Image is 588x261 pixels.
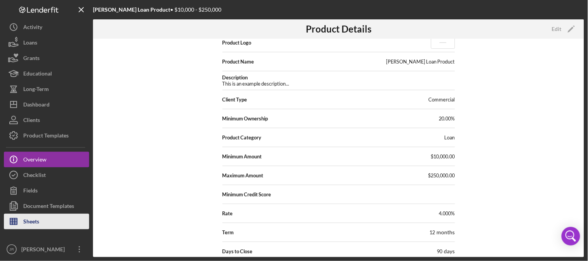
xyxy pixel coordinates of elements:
[23,66,52,83] div: Educational
[430,229,455,235] div: 12
[4,152,89,167] button: Overview
[547,23,578,35] button: Edit
[4,242,89,257] button: JR[PERSON_NAME]
[222,115,268,122] span: Minimum Ownership
[222,153,262,160] span: Minimum Amount
[222,210,233,216] span: Rate
[23,81,49,99] div: Long-Term
[444,248,455,254] span: days
[439,115,455,122] span: 20.00%
[4,35,89,50] button: Loans
[4,198,89,214] button: Document Templates
[222,39,252,46] span: Product Logo
[4,19,89,35] button: Activity
[222,96,247,103] span: Client Type
[4,66,89,81] button: Educational
[23,128,69,145] div: Product Templates
[4,112,89,128] button: Clients
[23,97,50,114] div: Dashboard
[562,227,580,246] div: Open Intercom Messenger
[222,81,290,87] pre: This is an example description...
[222,74,455,81] span: Description
[222,229,234,235] span: Term
[23,19,42,37] div: Activity
[23,214,39,231] div: Sheets
[9,247,14,252] text: JR
[437,248,455,254] div: 90
[222,134,262,141] span: Product Category
[23,35,37,52] div: Loans
[222,172,264,179] span: Maximum Amount
[23,183,38,200] div: Fields
[437,229,455,235] span: months
[4,128,89,143] button: Product Templates
[306,24,371,34] h3: Product Details
[222,248,253,254] span: Days to Close
[4,214,89,229] button: Sheets
[23,198,74,216] div: Document Templates
[23,112,40,130] div: Clients
[19,242,70,259] div: [PERSON_NAME]
[386,58,455,65] div: [PERSON_NAME] Loan Product
[4,50,89,66] button: Grants
[222,191,271,197] span: Minimum Credit Score
[23,50,40,68] div: Grants
[431,153,455,160] span: $10,000.00
[222,58,254,65] span: Product Name
[4,167,89,183] button: Checklist
[445,134,455,141] div: Loan
[429,96,455,103] div: Commercial
[428,172,455,179] span: $250,000.00
[4,183,89,198] button: Fields
[93,6,170,13] b: [PERSON_NAME] Loan Product
[23,152,47,169] div: Overview
[23,167,46,185] div: Checklist
[552,23,562,35] div: Edit
[439,210,455,216] span: 4.000%
[93,7,221,13] div: • $10,000 - $250,000
[4,97,89,112] button: Dashboard
[4,81,89,97] button: Long-Term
